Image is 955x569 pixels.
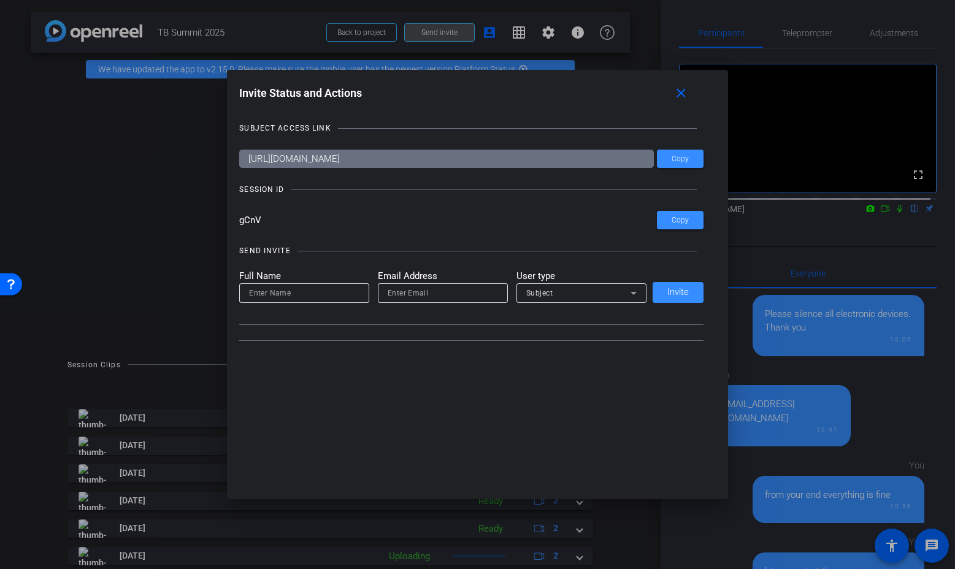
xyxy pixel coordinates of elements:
[239,183,704,196] openreel-title-line: SESSION ID
[249,286,359,300] input: Enter Name
[388,286,498,300] input: Enter Email
[239,122,331,134] div: SUBJECT ACCESS LINK
[239,245,704,257] openreel-title-line: SEND INVITE
[673,86,689,101] mat-icon: close
[516,269,646,283] mat-label: User type
[239,245,290,257] div: SEND INVITE
[657,150,704,168] button: Copy
[239,269,369,283] mat-label: Full Name
[526,289,553,297] span: Subject
[672,216,689,225] span: Copy
[672,155,689,164] span: Copy
[239,82,704,104] div: Invite Status and Actions
[239,183,284,196] div: SESSION ID
[657,211,704,229] button: Copy
[239,122,704,134] openreel-title-line: SUBJECT ACCESS LINK
[378,269,508,283] mat-label: Email Address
